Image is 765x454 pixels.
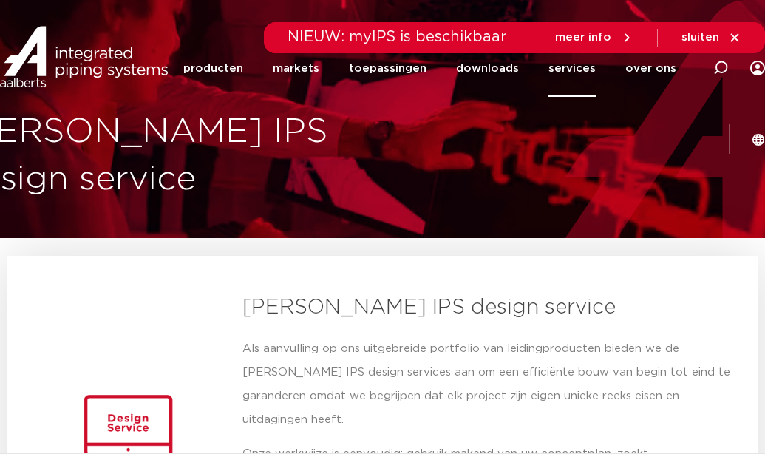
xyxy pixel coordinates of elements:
p: Als aanvulling op ons uitgebreide portfolio van leidingproducten bieden we de [PERSON_NAME] IPS d... [242,337,745,432]
a: markets [273,40,319,97]
nav: Menu [183,40,676,97]
a: over ons [625,40,676,97]
div: my IPS [750,52,765,84]
a: toepassingen [349,40,426,97]
h3: [PERSON_NAME] IPS design service [242,293,745,322]
a: producten [183,40,243,97]
span: sluiten [681,32,719,43]
span: meer info [555,32,611,43]
a: sluiten [681,31,741,44]
a: downloads [456,40,519,97]
a: meer info [555,31,633,44]
a: services [548,40,596,97]
span: NIEUW: myIPS is beschikbaar [288,30,507,44]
